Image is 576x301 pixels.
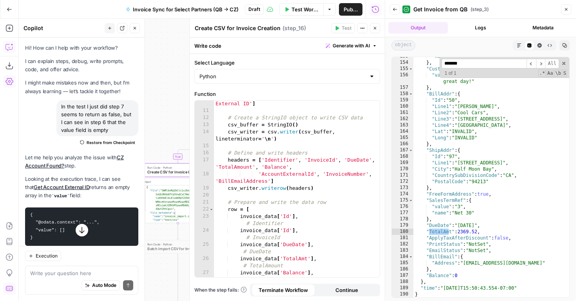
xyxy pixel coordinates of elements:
div: 165 [392,135,413,141]
span: Batch Import CSV for Invoice Creation in [GEOGRAPHIC_DATA] [147,246,205,251]
a: When the step fails: [194,287,247,294]
span: Whole Word Search [554,70,562,77]
div: 157 [392,85,413,91]
span: ( step_3 ) [471,6,489,13]
div: 159 [392,97,413,103]
div: 183 [392,247,413,254]
div: 181 [392,235,413,241]
textarea: Create CSV for Invoice Creation [195,24,281,32]
div: 25 [195,241,214,255]
span: Run Code · Python [147,165,205,170]
button: Invoice Sync for Select Partners (QB -> CZ) [121,3,243,16]
button: Output [388,22,448,34]
div: 179 [392,222,413,229]
button: Execution [25,251,61,261]
button: Publish [339,3,362,16]
g: Edge from step_16 to step_21 [177,223,179,240]
div: 156 [392,72,413,85]
div: 170 [392,166,413,172]
span: Toggle code folding, rows 22 through 31 [209,206,214,213]
span: Toggle code folding, rows 167 through 173 [409,147,413,153]
span: Auto Mode [92,282,116,289]
div: 18 [195,171,214,185]
div: 184 [392,254,413,260]
span: Test Workflow [292,5,319,13]
span: ​ [527,59,536,68]
span: Terminate Workflow [259,286,308,294]
span: ​ [536,59,545,68]
label: Function [194,90,380,98]
div: 26 [195,255,214,269]
div: 160 [392,103,413,110]
div: 172 [392,178,413,185]
button: Restore from Checkpoint [77,138,138,147]
span: Create CSV for Invoice Creation [147,169,205,175]
div: 174 [392,191,413,197]
div: 22 [195,206,214,213]
a: CZ Account Found? [25,154,124,169]
div: 164 [392,128,413,135]
div: Output [142,179,206,184]
button: Auto Mode [82,280,120,290]
div: In the test I just did step 7 seems to return as false, but I can see in step 6 that the value fi... [56,100,138,136]
div: 14 [195,128,214,142]
div: 21 [195,199,214,206]
div: 182 [392,241,413,247]
span: Toggle code folding, rows 155 through 157 [409,66,413,72]
span: Run Code · Python [147,242,205,247]
div: 161 [392,110,413,116]
div: 180 [392,229,413,235]
span: Execution [36,252,58,260]
div: 24 [195,227,214,241]
div: 163 [392,122,413,128]
div: 175 [392,197,413,204]
span: Publish [344,5,358,13]
p: Looking at the execution trace, I can see that returns an empty array in the field: [25,175,138,200]
span: RegExp Search [538,70,545,77]
button: Metadata [513,22,573,34]
button: Test [331,23,355,33]
span: Alt-Enter [545,59,559,68]
button: Continue [315,284,379,296]
div: 185 [392,260,413,266]
div: 20 [195,192,214,199]
div: 16 [195,150,214,157]
span: Draft [248,6,260,13]
div: 168 [392,153,413,160]
div: 158 [392,91,413,97]
div: Run Code · PythonBatch Import CSV for Invoice Creation in [GEOGRAPHIC_DATA]Step 21 [134,240,221,254]
div: 11 [195,107,214,114]
code: { "@odata.context": "...", "value": [] } [30,213,100,240]
div: 17 [195,157,214,171]
span: 1 of 1 [442,70,460,76]
div: 188 [392,279,413,285]
div: 177 [392,210,413,216]
button: Logs [451,22,511,34]
span: object [391,40,415,50]
div: 162 [392,116,413,122]
span: CaseSensitive Search [547,70,554,77]
label: Select Language [194,59,380,67]
g: Edge from step_15 to step_16 [177,145,294,163]
span: ( step_16 ) [283,24,306,32]
div: 19 [195,185,214,192]
span: Toggle code folding, rows 175 through 178 [409,197,413,204]
div: 189 [392,285,413,291]
div: 186 [392,266,413,272]
div: 15 [195,142,214,150]
p: Let me help you analyze the issue with step. [25,153,138,170]
input: Python [199,72,366,80]
div: 173 [392,185,413,191]
div: 155 [392,66,413,72]
button: Test Workflow [279,3,323,16]
span: Toggle code folding, rows 184 through 186 [409,254,413,260]
div: Run Code · PythonCreate CSV for Invoice CreationStep 16Output{ "file":"SWRlbnRpZmllcixJbnZvaWNlSW... [134,163,221,223]
div: 12 [195,114,214,121]
div: 169 [392,160,413,166]
div: 176 [392,204,413,210]
div: 167 [392,147,413,153]
div: 187 [392,272,413,279]
span: Toggle code folding, rows 158 through 166 [409,91,413,97]
div: 154 [392,59,413,66]
button: Generate with AI [322,41,380,51]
